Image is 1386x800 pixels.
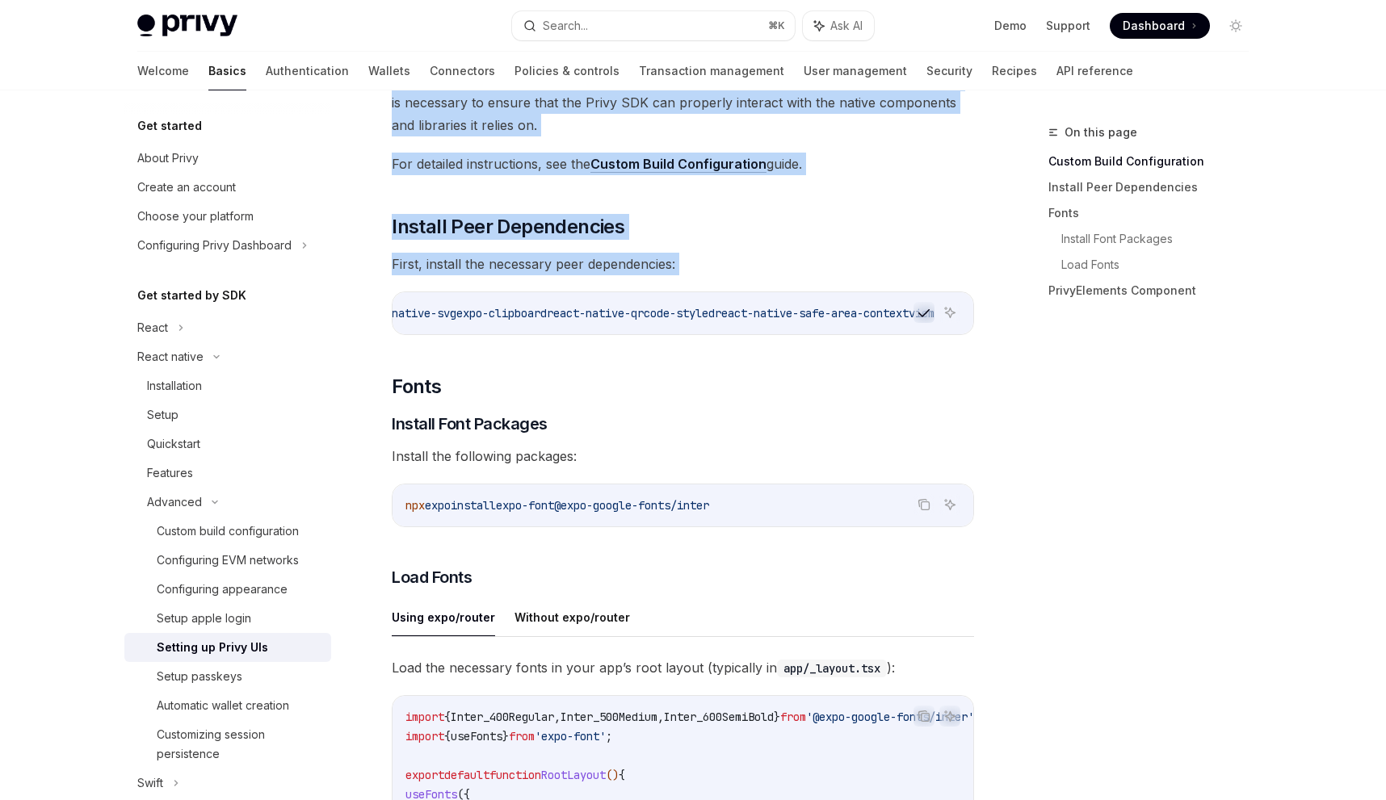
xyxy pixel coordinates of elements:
span: Load the necessary fonts in your app’s root layout (typically in ): [392,656,974,679]
span: { [444,710,451,724]
a: Installation [124,371,331,400]
button: Using expo/router [392,598,495,636]
a: User management [804,52,907,90]
span: Dashboard [1123,18,1185,34]
a: PrivyElements Component [1048,278,1262,304]
a: Transaction management [639,52,784,90]
div: React [137,318,168,337]
a: Connectors [430,52,495,90]
div: Configuring Privy Dashboard [137,236,292,255]
span: react-native-svg [353,306,456,320]
a: Authentication [266,52,349,90]
span: { [444,729,451,743]
a: Install Peer Dependencies [1048,174,1262,200]
div: Installation [147,376,202,396]
span: On this page [1065,123,1137,142]
a: Setup apple login [124,604,331,633]
a: Basics [208,52,246,90]
div: Configuring appearance [157,580,288,599]
span: import [405,710,444,724]
span: Inter_500Medium [561,710,657,724]
span: ⌘ K [768,19,785,32]
a: Welcome [137,52,189,90]
h5: Get started [137,116,202,136]
span: } [502,729,509,743]
span: import [405,729,444,743]
a: Create an account [124,173,331,202]
div: Setup [147,405,178,425]
span: { [619,768,625,782]
span: useFonts [451,729,502,743]
button: Without expo/router [514,598,630,636]
a: Policies & controls [514,52,619,90]
a: Install Font Packages [1061,226,1262,252]
div: Create an account [137,178,236,197]
span: install [451,498,496,513]
div: Swift [137,773,163,793]
div: Setting up Privy UIs [157,638,268,657]
div: Automatic wallet creation [157,696,289,715]
span: expo [425,498,451,513]
a: Automatic wallet creation [124,691,331,720]
a: Setting up Privy UIs [124,633,331,662]
span: react-native-qrcode-styled [547,306,715,320]
span: ; [606,729,612,743]
span: () [606,768,619,782]
div: Setup passkeys [157,667,242,686]
span: Install Peer Dependencies [392,214,624,240]
div: Custom build configuration [157,521,299,541]
a: Support [1046,18,1090,34]
a: Fonts [1048,200,1262,226]
a: Wallets [368,52,410,90]
button: Search...⌘K [512,11,795,40]
a: Setup [124,400,331,429]
a: Custom build configuration [124,517,331,546]
div: Customizing session persistence [157,725,321,764]
a: Custom Build Configuration [1048,149,1262,174]
a: API reference [1056,52,1133,90]
span: Load Fonts [392,566,472,588]
div: React native [137,347,204,366]
span: function [489,768,541,782]
span: Install the following packages: [392,445,974,467]
a: Load Fonts [1061,252,1262,278]
a: Security [926,52,972,90]
span: Install Font Packages [392,413,548,435]
span: expo-font [496,498,554,513]
a: Dashboard [1110,13,1210,39]
span: react-native-safe-area-context [715,306,909,320]
span: '@expo-google-fonts/inter' [806,710,974,724]
a: Configuring appearance [124,575,331,604]
button: Ask AI [939,494,960,515]
div: Features [147,463,193,483]
h5: Get started by SDK [137,286,246,305]
span: , [657,710,664,724]
span: For detailed instructions, see the guide. [392,153,974,175]
span: Inter_600SemiBold [664,710,774,724]
a: Choose your platform [124,202,331,231]
button: Ask AI [803,11,874,40]
span: Fonts [392,374,441,400]
span: export [405,768,444,782]
span: Ask AI [830,18,863,34]
span: } [774,710,780,724]
div: Choose your platform [137,207,254,226]
a: About Privy [124,144,331,173]
div: Configuring EVM networks [157,551,299,570]
button: Ask AI [939,302,960,323]
span: First, install the necessary peer dependencies: [392,253,974,275]
img: light logo [137,15,237,37]
button: Ask AI [939,706,960,727]
a: Setup passkeys [124,662,331,691]
a: Features [124,459,331,488]
span: @expo-google-fonts/inter [554,498,709,513]
div: Setup apple login [157,609,251,628]
span: , [554,710,561,724]
button: Copy the contents from the code block [913,302,934,323]
div: Quickstart [147,434,200,454]
span: 'expo-font' [535,729,606,743]
a: Custom Build Configuration [590,156,766,173]
span: expo-clipboard [456,306,547,320]
div: Advanced [147,492,202,512]
span: from [780,710,806,724]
